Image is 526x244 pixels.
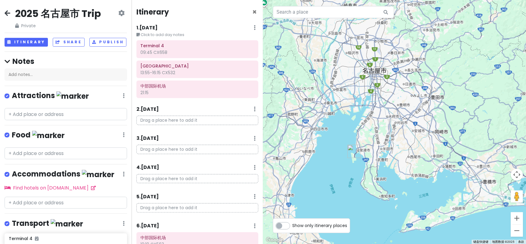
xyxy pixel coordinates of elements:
p: Drag a place here to add it [136,116,258,125]
h6: 4 . [DATE] [136,164,159,171]
img: marker [82,170,114,179]
h6: 中部国际机场 [141,83,254,89]
img: marker [32,131,65,140]
span: Private [15,22,101,29]
h6: Terminal 4 [141,43,254,48]
h2: 2025 名古屋市 Trip [15,7,101,20]
img: Google [265,236,285,244]
h6: 香港国际机场一号客运大楼 [141,63,254,69]
h4: Notes [5,57,127,66]
button: 键盘快捷键 [473,240,488,244]
div: 13:55-16:15 CX532 [141,70,254,75]
h4: Transport [12,219,83,229]
h4: Attractions [12,91,89,101]
input: + Add place or address [5,108,127,120]
img: marker [56,91,89,101]
h6: 3 . [DATE] [136,135,159,142]
h6: 1 . [DATE] [136,25,158,31]
small: Click to add day notes [136,32,258,38]
button: 缩小 [511,225,523,237]
p: Drag a place here to add it [136,174,258,183]
input: Search a place [273,6,394,18]
span: Close itinerary [253,7,257,17]
h6: 2 . [DATE] [136,106,159,113]
h6: Terminal 4 [9,236,39,241]
div: 09:45 CX658 [141,50,254,55]
div: 21:15 [141,90,254,95]
div: Add notes... [5,68,127,81]
h6: 5 . [DATE] [136,194,159,200]
a: Find hotels on [DOMAIN_NAME] [5,184,96,191]
h6: 6 . [DATE] [136,223,159,229]
a: 在 Google 地图中打开此区域（会打开一个新窗口） [265,236,285,244]
h4: Food [12,130,65,140]
img: marker [51,219,83,229]
button: Share [53,38,84,47]
p: Drag a place here to add it [136,203,258,213]
h4: Itinerary [136,7,169,17]
button: 地图镜头控件 [511,169,523,181]
p: Drag a place here to add it [136,145,258,154]
button: Close [253,8,257,16]
button: Publish [89,38,127,47]
span: Show only itinerary places [293,222,347,229]
div: 中部国际机场 [345,142,363,160]
span: 地图数据 ©2025 [492,240,514,243]
button: 放大 [511,212,523,224]
h4: Accommodations [12,169,114,179]
input: + Add place or address [5,197,127,209]
input: + Add place or address [5,147,127,160]
button: 将街景小人拖到地图上以打开街景 [511,190,523,203]
i: Added to itinerary [35,236,39,241]
button: Itinerary [5,38,48,47]
a: 条款 [518,240,524,243]
h6: 中部国际机场 [141,235,254,240]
